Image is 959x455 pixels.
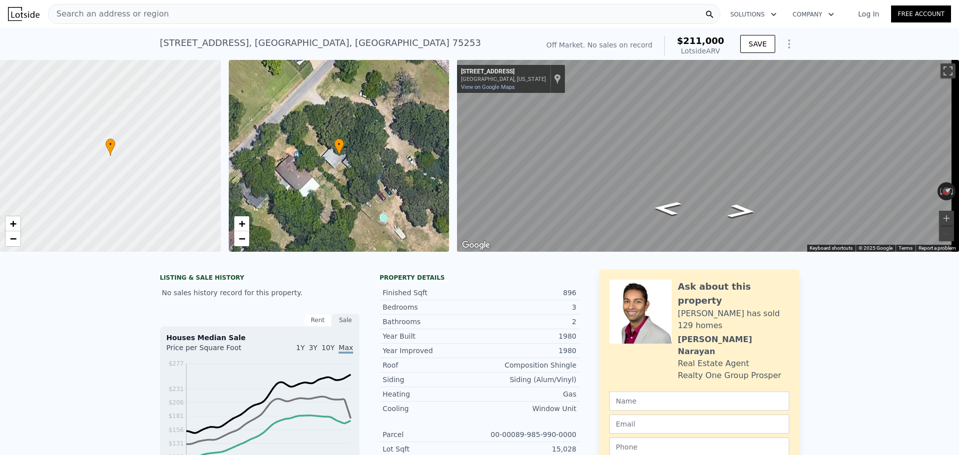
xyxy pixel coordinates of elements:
div: • [334,138,344,156]
div: Parcel [383,430,479,440]
div: Siding [383,375,479,385]
div: Composition Shingle [479,360,576,370]
div: [STREET_ADDRESS] , [GEOGRAPHIC_DATA] , [GEOGRAPHIC_DATA] 75253 [160,36,481,50]
input: Email [609,415,789,434]
button: Zoom out [939,226,954,241]
div: Keywords by Traffic [110,59,168,65]
span: Search an address or region [48,8,169,20]
a: Open this area in Google Maps (opens a new window) [460,239,492,252]
button: Keyboard shortcuts [810,245,853,252]
div: Roof [383,360,479,370]
div: 3 [479,302,576,312]
input: Name [609,392,789,411]
span: $211,000 [677,35,724,46]
div: Property details [380,274,579,282]
img: Lotside [8,7,39,21]
div: LISTING & SALE HISTORY [160,274,360,284]
span: Max [339,344,353,354]
button: Toggle fullscreen view [941,63,956,78]
div: Window Unit [479,404,576,414]
div: Cooling [383,404,479,414]
div: 2 [479,317,576,327]
div: Off Market. No sales on record [546,40,652,50]
span: 10Y [322,344,335,352]
button: Rotate counterclockwise [938,182,943,200]
span: 3Y [309,344,317,352]
tspan: $277 [168,360,184,367]
div: Real Estate Agent [678,358,749,370]
a: Report a problem [919,245,956,251]
div: Houses Median Sale [166,333,353,343]
div: Year Built [383,331,479,341]
div: Sale [332,314,360,327]
tspan: $131 [168,440,184,447]
span: + [238,217,245,230]
a: Show location on map [554,73,561,84]
div: Ask about this property [678,280,789,308]
button: Rotate clockwise [951,182,956,200]
button: Company [785,5,842,23]
div: Realty One Group Prosper [678,370,781,382]
a: Zoom out [234,231,249,246]
img: tab_domain_overview_orange.svg [27,58,35,66]
button: SAVE [740,35,775,53]
button: Zoom in [939,211,954,226]
path: Go Northeast, Smoke Tree Ln [641,198,693,218]
div: Map [457,60,959,252]
div: 1980 [479,346,576,356]
div: Heating [383,389,479,399]
a: View on Google Maps [461,84,515,90]
div: 00-00089-985-990-0000 [479,430,576,440]
button: Show Options [779,34,799,54]
div: Price per Square Foot [166,343,260,359]
span: + [10,217,16,230]
button: Reset the view [937,183,956,200]
div: No sales history record for this property. [160,284,360,302]
span: − [10,232,16,245]
div: Domain: [DOMAIN_NAME] [26,26,110,34]
div: Bathrooms [383,317,479,327]
span: • [334,140,344,149]
div: Rent [304,314,332,327]
div: Lotside ARV [677,46,724,56]
div: Lot Sqft [383,444,479,454]
span: • [105,140,115,149]
div: [STREET_ADDRESS] [461,68,546,76]
div: Street View [457,60,959,252]
tspan: $156 [168,427,184,434]
div: Siding (Alum/Vinyl) [479,375,576,385]
img: tab_keywords_by_traffic_grey.svg [99,58,107,66]
div: 1980 [479,331,576,341]
div: [PERSON_NAME] Narayan [678,334,789,358]
tspan: $206 [168,399,184,406]
div: 896 [479,288,576,298]
tspan: $231 [168,386,184,393]
img: Google [460,239,492,252]
span: − [238,232,245,245]
img: website_grey.svg [16,26,24,34]
a: Free Account [891,5,951,22]
div: Finished Sqft [383,288,479,298]
button: Solutions [722,5,785,23]
img: logo_orange.svg [16,16,24,24]
div: • [105,138,115,156]
div: Domain Overview [38,59,89,65]
a: Zoom in [234,216,249,231]
span: 1Y [296,344,305,352]
span: © 2025 Google [859,245,893,251]
a: Zoom out [5,231,20,246]
div: Year Improved [383,346,479,356]
a: Zoom in [5,216,20,231]
div: [PERSON_NAME] has sold 129 homes [678,308,789,332]
div: v 4.0.25 [28,16,49,24]
div: [GEOGRAPHIC_DATA], [US_STATE] [461,76,546,82]
a: Log In [846,9,891,19]
div: Gas [479,389,576,399]
div: Bedrooms [383,302,479,312]
a: Terms (opens in new tab) [899,245,913,251]
div: 15,028 [479,444,576,454]
path: Go Southwest, Smoke Tree Ln [715,201,767,221]
tspan: $181 [168,413,184,420]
